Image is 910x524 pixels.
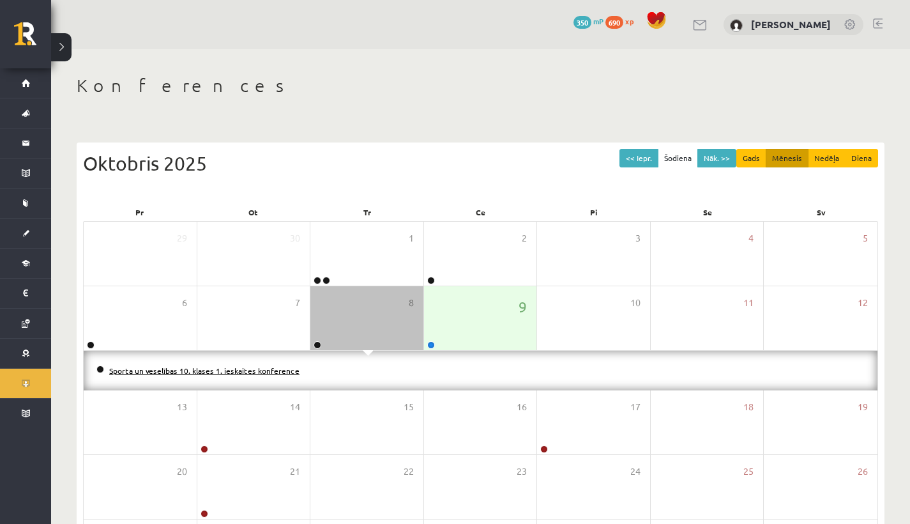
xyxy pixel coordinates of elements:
button: Gads [736,149,766,167]
span: 6 [182,296,187,310]
div: Sv [764,203,878,221]
span: 1 [409,231,414,245]
span: 20 [177,465,187,479]
span: 5 [863,231,868,245]
img: Rūta Talle [730,19,743,32]
span: mP [593,16,603,26]
span: 9 [519,296,527,318]
span: 21 [290,465,300,479]
span: 7 [295,296,300,310]
span: 11 [743,296,754,310]
span: 25 [743,465,754,479]
div: Oktobris 2025 [83,149,878,178]
span: 23 [517,465,527,479]
h1: Konferences [77,75,884,96]
div: Ce [424,203,538,221]
span: 19 [858,400,868,414]
a: [PERSON_NAME] [751,18,831,31]
div: Pr [83,203,197,221]
div: Pi [537,203,651,221]
span: 2 [522,231,527,245]
div: Ot [197,203,310,221]
span: 24 [630,465,641,479]
span: 26 [858,465,868,479]
button: Diena [845,149,878,167]
button: Nedēļa [808,149,846,167]
span: 12 [858,296,868,310]
span: 30 [290,231,300,245]
span: 690 [605,16,623,29]
span: 8 [409,296,414,310]
button: Nāk. >> [697,149,736,167]
div: Se [651,203,764,221]
span: xp [625,16,633,26]
a: 690 xp [605,16,640,26]
span: 350 [573,16,591,29]
button: Šodiena [658,149,698,167]
span: 18 [743,400,754,414]
span: 17 [630,400,641,414]
span: 22 [404,465,414,479]
span: 4 [748,231,754,245]
a: 350 mP [573,16,603,26]
span: 29 [177,231,187,245]
span: 13 [177,400,187,414]
a: Rīgas 1. Tālmācības vidusskola [14,22,51,54]
div: Tr [310,203,424,221]
button: << Iepr. [619,149,658,167]
span: 3 [635,231,641,245]
a: Sporta un veselības 10. klases 1. ieskaites konference [109,366,300,376]
span: 15 [404,400,414,414]
span: 10 [630,296,641,310]
span: 16 [517,400,527,414]
span: 14 [290,400,300,414]
button: Mēnesis [766,149,808,167]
